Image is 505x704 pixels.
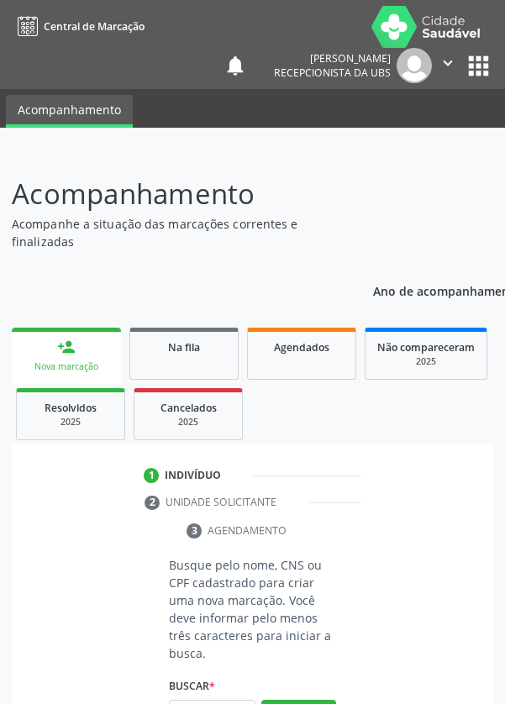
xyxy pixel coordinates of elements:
p: Acompanhamento [12,173,349,215]
img: img [397,48,432,83]
button: apps [464,51,493,81]
a: Central de Marcação [12,13,145,40]
button:  [432,48,464,83]
span: Na fila [168,340,200,355]
label: Buscar [169,674,215,700]
div: Indivíduo [165,468,221,483]
a: Acompanhamento [6,95,133,128]
div: [PERSON_NAME] [274,51,391,66]
i:  [439,54,457,72]
button: notifications [224,54,247,77]
span: Recepcionista da UBS [274,66,391,80]
div: 2025 [29,416,113,428]
span: Agendados [274,340,329,355]
div: person_add [57,338,76,356]
span: Central de Marcação [44,19,145,34]
div: Nova marcação [24,360,109,373]
span: Não compareceram [377,340,475,355]
div: 2025 [377,355,475,368]
p: Busque pelo nome, CNS ou CPF cadastrado para criar uma nova marcação. Você deve informar pelo men... [169,556,336,662]
span: Cancelados [160,401,217,415]
span: Resolvidos [45,401,97,415]
p: Acompanhe a situação das marcações correntes e finalizadas [12,215,349,250]
div: 1 [144,468,159,483]
div: 2025 [146,416,230,428]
